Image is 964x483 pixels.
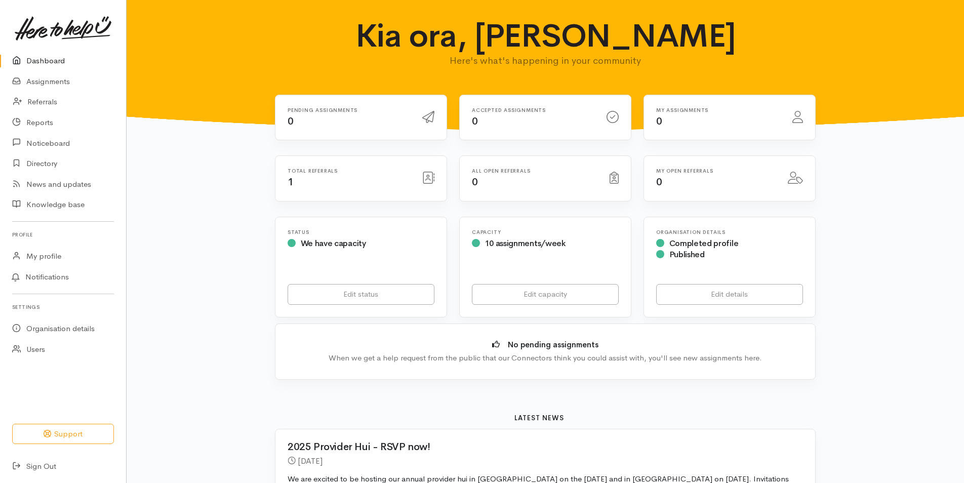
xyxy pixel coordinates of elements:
span: Completed profile [669,238,739,249]
h2: 2025 Provider Hui - RSVP now! [288,441,791,453]
span: 1 [288,176,294,188]
h6: Profile [12,228,114,241]
span: 0 [472,176,478,188]
h6: Organisation Details [656,229,803,235]
button: Support [12,424,114,445]
h6: My assignments [656,107,780,113]
h6: Accepted assignments [472,107,594,113]
a: Edit capacity [472,284,619,305]
a: Edit details [656,284,803,305]
h6: Capacity [472,229,619,235]
div: When we get a help request from the public that our Connectors think you could assist with, you'l... [291,352,800,364]
a: Edit status [288,284,434,305]
span: Published [669,249,705,260]
h1: Kia ora, [PERSON_NAME] [348,18,743,54]
h6: Pending assignments [288,107,410,113]
span: 10 assignments/week [485,238,566,249]
span: 0 [472,115,478,128]
h6: All open referrals [472,168,597,174]
h6: My open referrals [656,168,776,174]
span: We have capacity [301,238,366,249]
time: [DATE] [298,456,323,466]
b: No pending assignments [508,340,598,349]
h6: Settings [12,300,114,314]
b: Latest news [514,414,564,422]
h6: Status [288,229,434,235]
h6: Total referrals [288,168,410,174]
p: Here's what's happening in your community [348,54,743,68]
span: 0 [656,176,662,188]
span: 0 [288,115,294,128]
span: 0 [656,115,662,128]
